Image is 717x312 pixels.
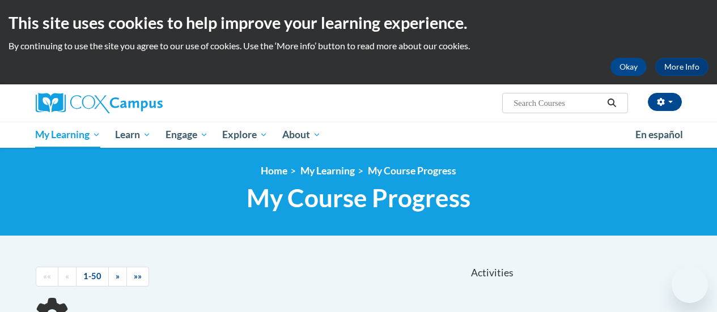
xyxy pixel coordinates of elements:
[628,123,690,147] a: En español
[368,165,456,177] a: My Course Progress
[76,267,109,287] a: 1-50
[300,165,355,177] a: My Learning
[108,267,127,287] a: Next
[36,267,58,287] a: Begining
[65,271,69,281] span: «
[126,267,149,287] a: End
[58,267,77,287] a: Previous
[635,129,683,140] span: En español
[116,271,120,281] span: »
[610,58,647,76] button: Okay
[471,267,514,279] span: Activities
[247,183,470,213] span: My Course Progress
[158,122,215,148] a: Engage
[9,11,708,34] h2: This site uses cookies to help improve your learning experience.
[134,271,142,281] span: »»
[655,58,708,76] a: More Info
[28,122,108,148] a: My Learning
[36,93,163,113] img: Cox Campus
[282,128,321,142] span: About
[222,128,268,142] span: Explore
[215,122,275,148] a: Explore
[166,128,208,142] span: Engage
[603,96,620,110] button: Search
[115,128,151,142] span: Learn
[27,122,690,148] div: Main menu
[36,93,240,113] a: Cox Campus
[108,122,158,148] a: Learn
[9,40,708,52] p: By continuing to use the site you agree to our use of cookies. Use the ‘More info’ button to read...
[275,122,328,148] a: About
[648,93,682,111] button: Account Settings
[43,271,51,281] span: ««
[35,128,100,142] span: My Learning
[261,165,287,177] a: Home
[672,267,708,303] iframe: Button to launch messaging window
[512,96,603,110] input: Search Courses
